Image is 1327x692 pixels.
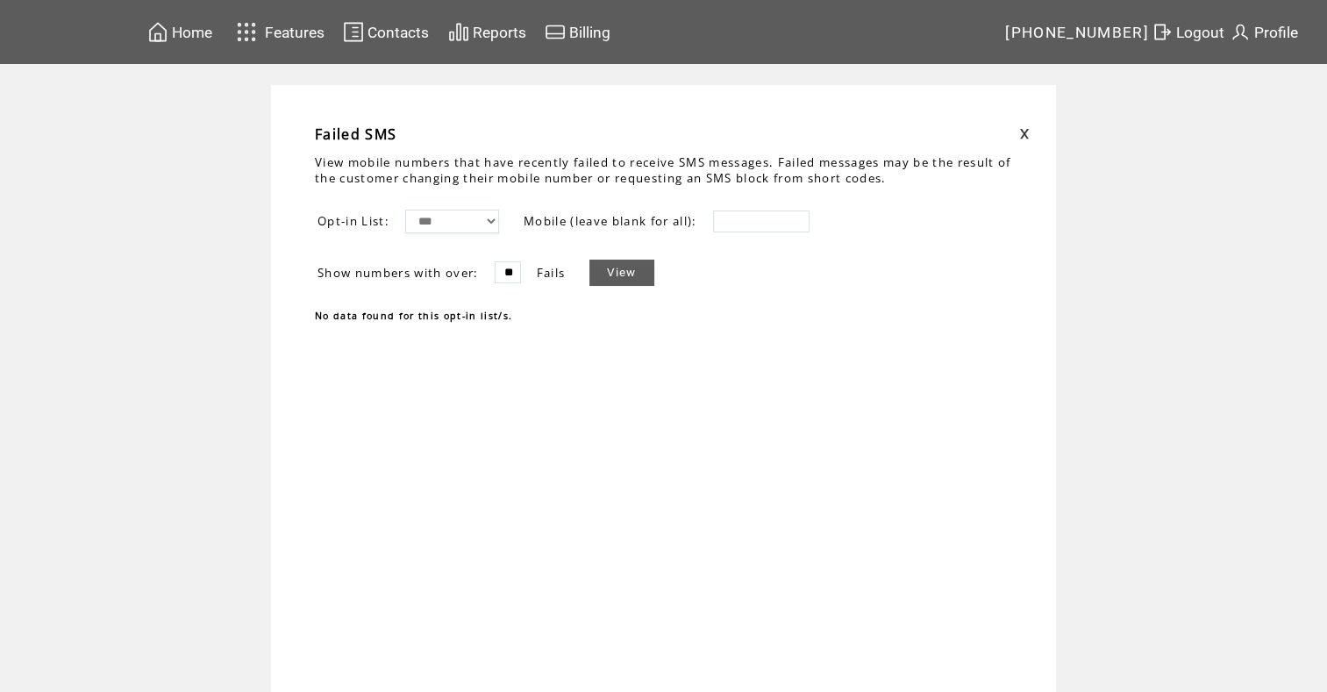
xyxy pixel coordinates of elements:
[545,21,566,43] img: creidtcard.svg
[1254,24,1298,41] span: Profile
[229,15,328,49] a: Features
[473,24,526,41] span: Reports
[1230,21,1251,43] img: profile.svg
[367,24,429,41] span: Contacts
[315,154,1011,186] span: View mobile numbers that have recently failed to receive SMS messages. Failed messages may be the...
[315,125,396,144] span: Failed SMS
[265,24,325,41] span: Features
[317,265,479,281] span: Show numbers with over:
[145,18,215,46] a: Home
[172,24,212,41] span: Home
[537,265,566,281] span: Fails
[1227,18,1301,46] a: Profile
[1152,21,1173,43] img: exit.svg
[1005,24,1149,41] span: [PHONE_NUMBER]
[315,310,512,322] span: No data found for this opt-in list/s.
[569,24,610,41] span: Billing
[524,213,697,229] span: Mobile (leave blank for all):
[1176,24,1224,41] span: Logout
[232,18,262,46] img: features.svg
[589,260,653,286] a: View
[1149,18,1227,46] a: Logout
[542,18,613,46] a: Billing
[340,18,432,46] a: Contacts
[317,213,389,229] span: Opt-in List:
[343,21,364,43] img: contacts.svg
[448,21,469,43] img: chart.svg
[147,21,168,43] img: home.svg
[446,18,529,46] a: Reports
